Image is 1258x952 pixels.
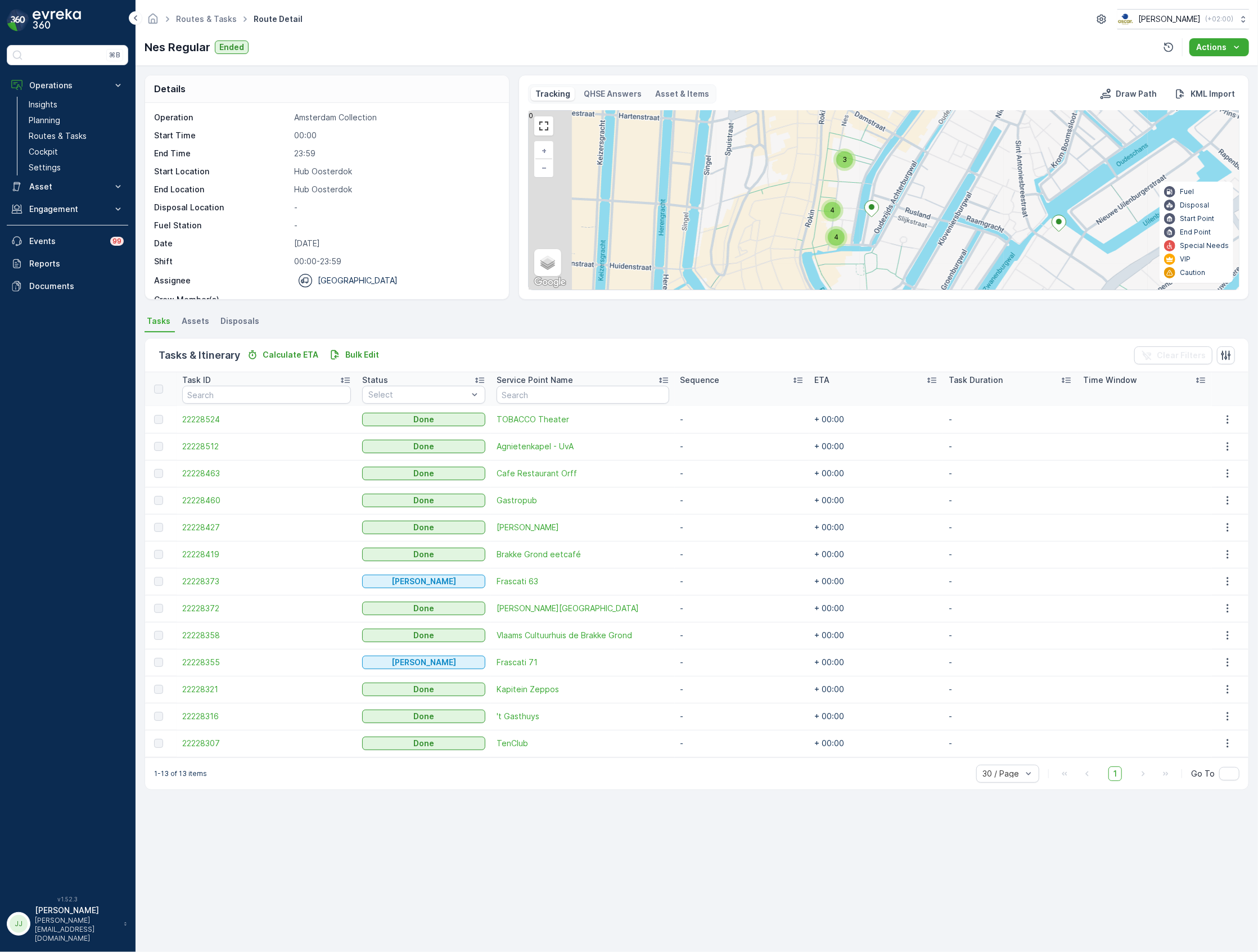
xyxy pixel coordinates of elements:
p: Settings [29,162,61,173]
div: Toggle Row Selected [154,469,163,478]
a: Frascati 71 [497,657,669,668]
p: QHSE Answers [584,88,642,100]
p: [PERSON_NAME] [391,657,456,668]
p: Task Duration [949,375,1003,386]
p: Start Location [154,166,290,177]
p: Amsterdam Collection [294,112,497,123]
td: + 00:00 [809,676,944,703]
a: Routes & Tasks [24,128,128,144]
button: [PERSON_NAME](+02:00) [1117,9,1249,29]
p: Caution [1180,268,1205,277]
span: TenClub [497,738,669,749]
p: Done [413,603,434,614]
p: Hub Oosterdok [294,184,497,195]
p: Done [413,684,434,695]
div: 4 [825,226,847,249]
a: View Fullscreen [535,118,552,134]
p: Start Time [154,130,290,141]
span: 3 [842,155,847,164]
p: Done [413,414,434,425]
p: End Location [154,184,290,195]
div: Toggle Row Selected [154,712,163,721]
a: 22228373 [182,576,351,587]
td: - [943,595,1077,622]
div: Toggle Row Selected [154,658,163,667]
a: Cafe Restaurant Orff [497,468,669,479]
p: [PERSON_NAME] [391,576,456,587]
p: Done [413,549,434,560]
p: Ended [219,42,244,53]
p: 99 [112,237,121,246]
a: P.W. Akkerman [497,603,669,614]
span: [PERSON_NAME][GEOGRAPHIC_DATA] [497,603,669,614]
p: Hub Oosterdok [294,166,497,177]
td: - [943,541,1077,568]
div: Toggle Row Selected [154,631,163,640]
td: + 00:00 [809,595,944,622]
button: Ended [215,40,249,54]
td: - [675,460,809,487]
p: - [294,202,497,213]
td: - [675,514,809,541]
p: Draw Path [1116,88,1157,100]
div: Toggle Row Selected [154,604,163,613]
a: Zoom Out [535,159,552,176]
a: 22228316 [182,711,351,722]
span: Tasks [147,315,170,327]
a: Reports [7,252,128,275]
button: Done [362,467,485,480]
td: + 00:00 [809,460,944,487]
p: Insights [29,99,57,110]
td: - [675,595,809,622]
p: VIP [1180,255,1191,264]
div: Toggle Row Selected [154,739,163,748]
p: Planning [29,115,60,126]
a: Documents [7,275,128,297]
a: 22228321 [182,684,351,695]
span: v 1.52.3 [7,896,128,903]
p: Tasks & Itinerary [159,348,240,363]
button: Done [362,710,485,723]
a: Open this area in Google Maps (opens a new window) [531,275,569,290]
td: - [943,676,1077,703]
div: Toggle Row Selected [154,577,163,586]
span: 22228358 [182,630,351,641]
button: Done [362,737,485,750]
button: Done [362,413,485,426]
p: End Point [1180,228,1211,237]
p: Fuel [1180,187,1194,196]
p: Done [413,495,434,506]
p: Routes & Tasks [29,130,87,142]
a: Insights [24,97,128,112]
p: Service Point Name [497,375,573,386]
a: Routes & Tasks [176,14,237,24]
td: - [675,730,809,757]
img: logo_dark-DEwI_e13.png [33,9,81,31]
a: 22228460 [182,495,351,506]
a: 22228512 [182,441,351,452]
button: Actions [1189,38,1249,56]
button: Done [362,548,485,561]
p: [PERSON_NAME] [35,905,118,916]
button: JJ[PERSON_NAME][PERSON_NAME][EMAIL_ADDRESS][DOMAIN_NAME] [7,905,128,943]
a: 22228355 [182,657,351,668]
span: Vlaams Cultuurhuis de Brakke Grond [497,630,669,641]
span: 22228427 [182,522,351,533]
p: Disposal [1180,201,1209,210]
button: Done [362,494,485,507]
a: Agnietenkapel - UvA [497,441,669,452]
a: Zoom In [535,142,552,159]
p: Engagement [29,204,106,215]
p: KML Import [1191,88,1235,100]
a: 22228524 [182,414,351,425]
p: Disposal Location [154,202,290,213]
div: Toggle Row Selected [154,442,163,451]
p: [PERSON_NAME] [1138,13,1201,25]
button: Done [362,602,485,615]
span: 22228372 [182,603,351,614]
span: + [542,146,547,155]
td: - [943,568,1077,595]
a: Kapitein Zeppos [497,684,669,695]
